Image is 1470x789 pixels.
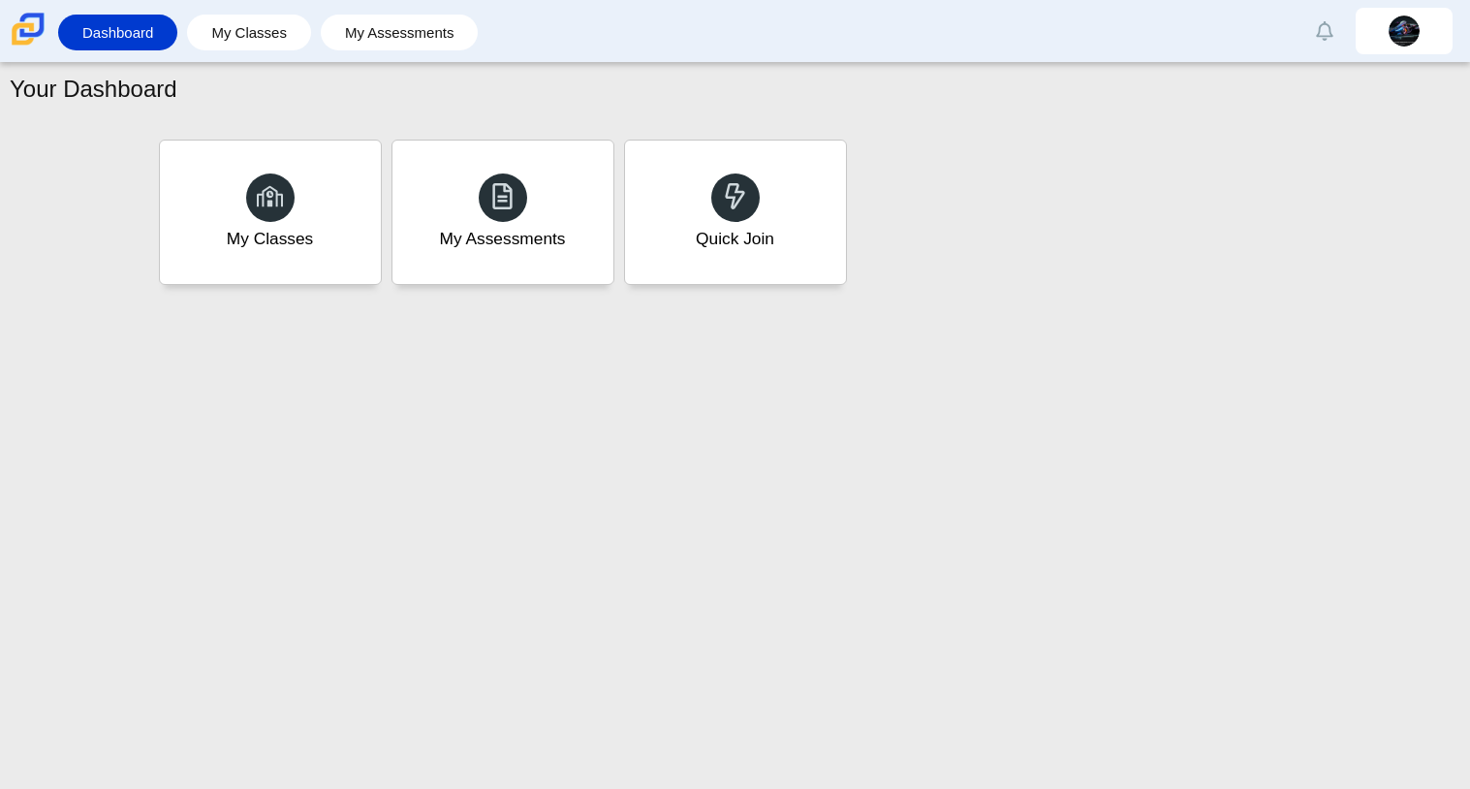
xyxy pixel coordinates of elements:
[440,227,566,251] div: My Assessments
[391,140,614,285] a: My Assessments
[1303,10,1346,52] a: Alerts
[330,15,469,50] a: My Assessments
[68,15,168,50] a: Dashboard
[159,140,382,285] a: My Classes
[1389,16,1420,47] img: francisco.martinez.7O86Fm
[1356,8,1453,54] a: francisco.martinez.7O86Fm
[10,73,177,106] h1: Your Dashboard
[197,15,301,50] a: My Classes
[8,36,48,52] a: Carmen School of Science & Technology
[8,9,48,49] img: Carmen School of Science & Technology
[624,140,847,285] a: Quick Join
[227,227,314,251] div: My Classes
[696,227,774,251] div: Quick Join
